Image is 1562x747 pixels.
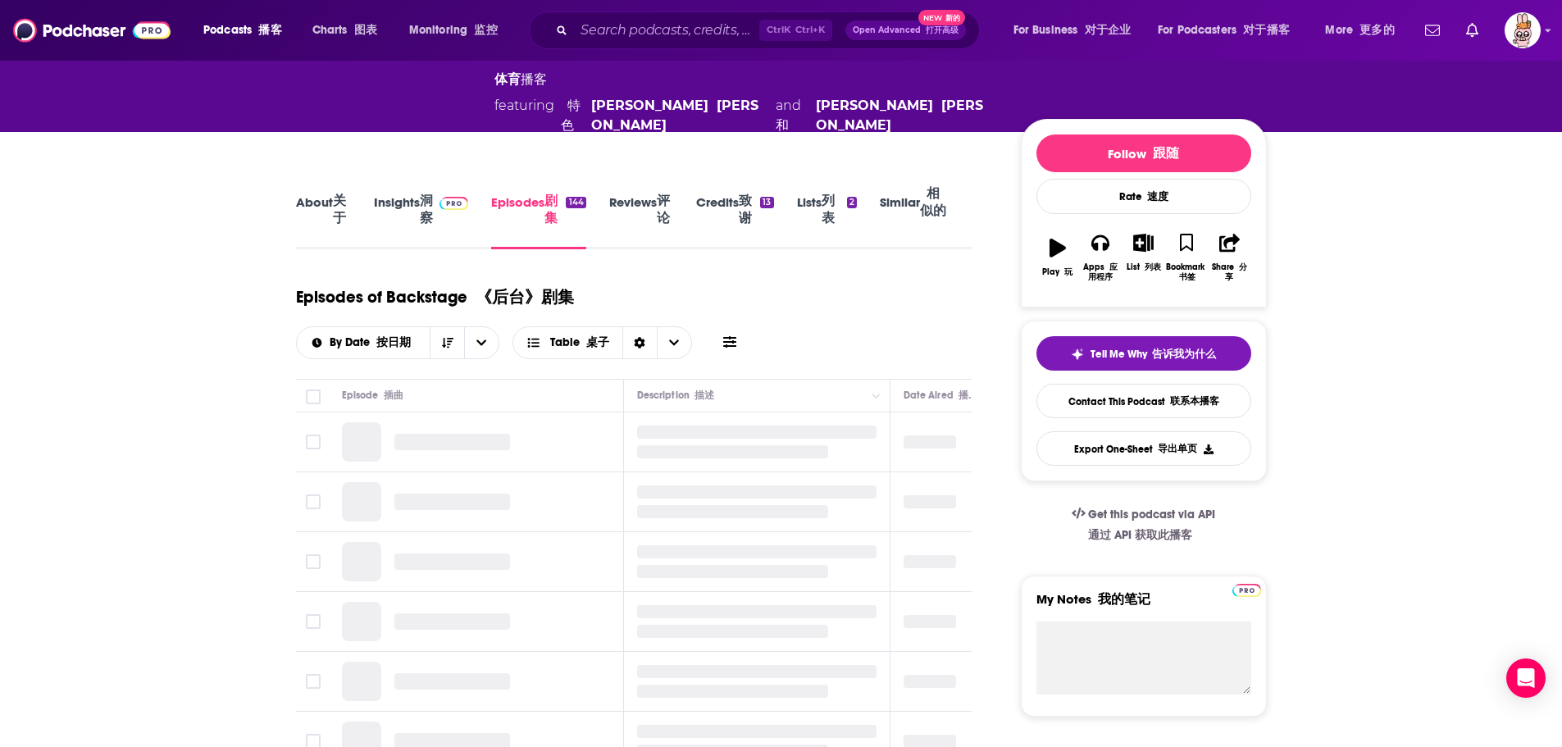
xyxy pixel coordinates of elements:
[374,177,468,249] a: Insights 洞察Podchaser Pro
[474,23,497,37] font: 监控
[845,20,966,40] button: Open Advanced 打开高级New 新的
[297,337,430,348] button: open menu
[192,17,303,43] button: open menu
[342,385,403,405] div: Episode
[420,193,433,225] font: 洞察
[795,24,825,35] font: Ctrl+K
[544,193,558,225] font: 剧集
[637,385,715,405] div: Description
[1208,223,1250,292] button: Share 分享
[330,337,417,348] span: By Date
[491,177,585,249] a: Episodes 剧集144
[1127,262,1161,272] div: List
[1166,262,1207,282] div: Bookmark
[760,197,773,208] div: 13
[1085,23,1132,37] font: 对于企业
[1036,179,1251,214] div: Rate 速度
[920,185,946,218] font: 相似的
[1071,348,1084,361] img: tell me why sparkle
[296,326,500,359] h2: Choose List sort
[306,435,321,449] span: Toggle select row
[816,96,995,135] a: [PERSON_NAME] [PERSON_NAME]
[1170,395,1219,407] font: 联系本播客
[1002,17,1152,43] button: open menu
[1152,348,1216,361] font: 告诉我为什么
[430,327,464,358] button: Sort Direction
[1179,271,1195,282] font: 书签
[591,96,770,135] a: Matthew Johns
[258,23,281,37] font: 播客
[296,286,574,308] h1: Episodes of Backstage
[1225,262,1247,282] font: 分享
[464,327,499,358] button: open menu
[13,15,171,46] img: Podchaser - Follow, Share and Rate Podcasts
[312,19,377,42] span: Charts
[1059,494,1229,563] a: Get this podcast via API通过 API 获取此播客
[1064,266,1072,277] font: 玩
[354,23,377,37] font: 图表
[1243,23,1290,37] font: 对于播客
[1505,12,1541,48] button: Show profile menu
[1153,145,1179,161] font: 跟随
[1091,347,1216,362] span: Tell Me Why
[904,385,977,405] div: Date Aired
[1314,17,1415,43] button: open menu
[1460,16,1485,44] a: Show notifications dropdown
[1036,134,1251,172] button: Follow 跟随
[1209,262,1250,282] div: Share
[1122,223,1164,282] button: List 列表
[1080,262,1121,282] div: Apps
[776,96,808,135] span: and
[306,494,321,509] span: Toggle select row
[586,335,609,349] font: 桌子
[1036,223,1079,292] button: Play 玩
[1088,528,1192,542] font: 通过 API 获取此播客
[494,71,547,87] font: 播客
[867,386,886,406] button: Column Actions
[759,20,832,41] span: Ctrl K
[776,117,789,133] font: 和
[880,177,949,249] a: Similar 相似的
[1232,581,1261,597] a: Pro website
[561,98,581,133] font: 特色
[945,13,960,22] font: 新的
[545,11,996,49] div: Search podcasts, credits, & more...
[333,193,346,225] font: 关于
[657,193,670,225] font: 评论
[1036,336,1251,371] button: tell me why sparkleTell Me Why 告诉我为什么
[696,177,774,249] a: Credits 致谢13
[1147,190,1168,203] font: 速度
[1232,584,1261,597] img: Podchaser Pro
[296,177,352,249] a: About 关于
[1098,591,1150,607] font: 我的笔记
[512,326,692,359] h2: Choose View
[1088,508,1215,549] span: Get this podcast via API
[1158,19,1290,42] span: For Podcasters
[739,193,752,225] font: 致谢
[476,287,574,307] font: 《后台》剧集
[1036,384,1251,418] a: Contact This Podcast 联系本播客
[1506,658,1546,698] div: Open Intercom Messenger
[1036,591,1251,622] label: My Notes
[1505,12,1541,48] img: User Profile
[384,389,403,401] font: 插曲
[306,674,321,689] span: Toggle select row
[550,337,609,348] span: Table
[1036,431,1251,466] button: Export One-Sheet 导出单页
[847,197,857,208] div: 2
[918,10,966,25] span: New
[609,177,673,249] a: Reviews 评论
[1505,12,1541,48] span: Logged in as Nouel
[494,43,995,135] div: A podcast
[1419,16,1446,44] a: Show notifications dropdown
[494,71,521,87] a: 体育
[574,17,759,43] input: Search podcasts, credits, & more...
[1359,23,1394,37] font: 更多的
[622,327,657,358] div: Sort Direction
[1013,19,1132,42] span: For Business
[1325,19,1394,42] span: More
[566,197,585,208] div: 144
[822,193,835,225] font: 列表
[1158,443,1197,454] font: 导出单页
